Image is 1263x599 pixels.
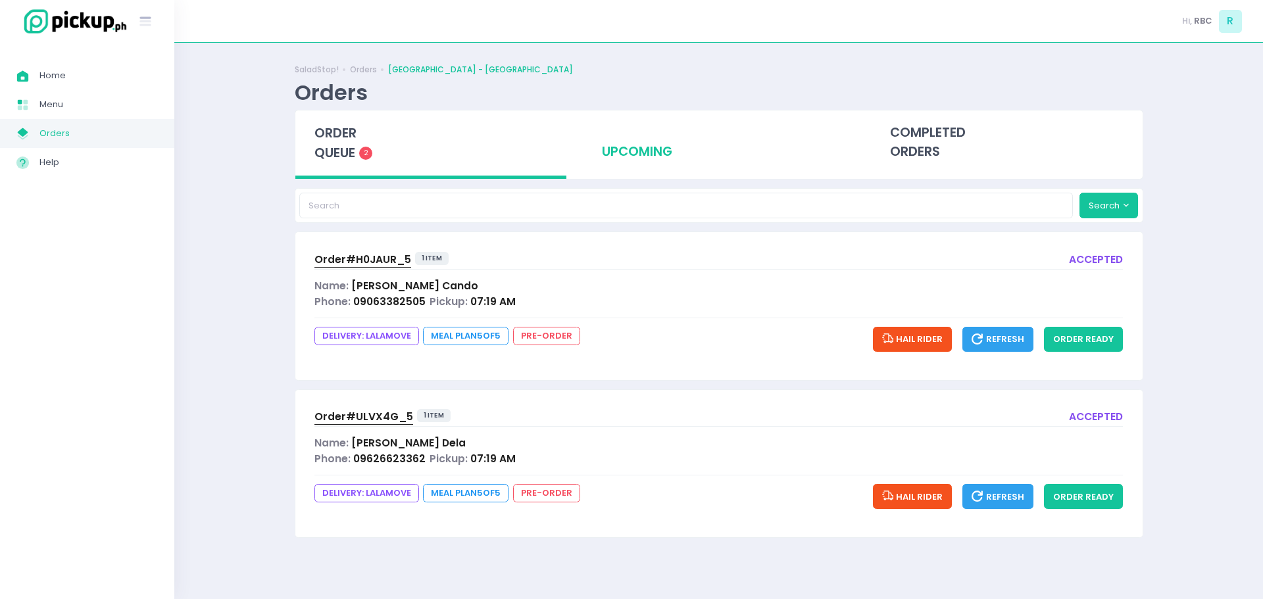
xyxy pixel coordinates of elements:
button: order ready [1044,327,1123,352]
span: Pickup: [430,295,468,308]
a: [GEOGRAPHIC_DATA] - [GEOGRAPHIC_DATA] [388,64,573,76]
div: upcoming [583,110,854,175]
span: DELIVERY: lalamove [314,484,419,502]
span: 1 item [415,252,449,265]
a: Order#ULVX4G_5 [314,409,413,427]
button: Hail Rider [873,484,953,509]
span: pre-order [513,484,580,502]
span: [PERSON_NAME] Dela [351,436,466,450]
span: Meal Plan 5 of 5 [423,484,508,502]
span: 09063382505 [353,295,426,308]
a: Order#H0JAUR_5 [314,252,411,270]
button: Refresh [962,327,1033,352]
span: Name: [314,279,349,293]
span: 1 item [417,409,451,422]
span: 09626623362 [353,452,426,466]
div: Orders [295,80,368,105]
span: Meal Plan 5 of 5 [423,327,508,345]
span: RBC [1194,14,1212,28]
span: pre-order [513,327,580,345]
span: Home [39,67,158,84]
div: completed orders [871,110,1143,175]
span: Refresh [972,333,1024,345]
span: Order# H0JAUR_5 [314,252,411,266]
span: Hail Rider [882,333,943,345]
span: order queue [314,124,357,162]
span: 07:19 AM [470,295,516,308]
span: Orders [39,125,158,142]
button: Search [1079,193,1139,218]
input: Search [299,193,1073,218]
span: 2 [359,147,372,160]
span: Pickup: [430,452,468,466]
span: Menu [39,96,158,113]
a: SaladStop! [295,64,339,76]
div: accepted [1069,409,1123,427]
span: Help [39,154,158,171]
img: logo [16,7,128,36]
span: [PERSON_NAME] Cando [351,279,478,293]
span: Order# ULVX4G_5 [314,410,413,423]
span: Phone: [314,295,351,308]
span: Refresh [972,491,1024,503]
a: Orders [350,64,377,76]
span: Hail Rider [882,491,943,503]
span: DELIVERY: lalamove [314,327,419,345]
button: Refresh [962,484,1033,509]
div: accepted [1069,252,1123,270]
span: 07:19 AM [470,452,516,466]
span: Phone: [314,452,351,466]
button: order ready [1044,484,1123,509]
span: Name: [314,436,349,450]
button: Hail Rider [873,327,953,352]
span: Hi, [1182,14,1192,28]
span: R [1219,10,1242,33]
